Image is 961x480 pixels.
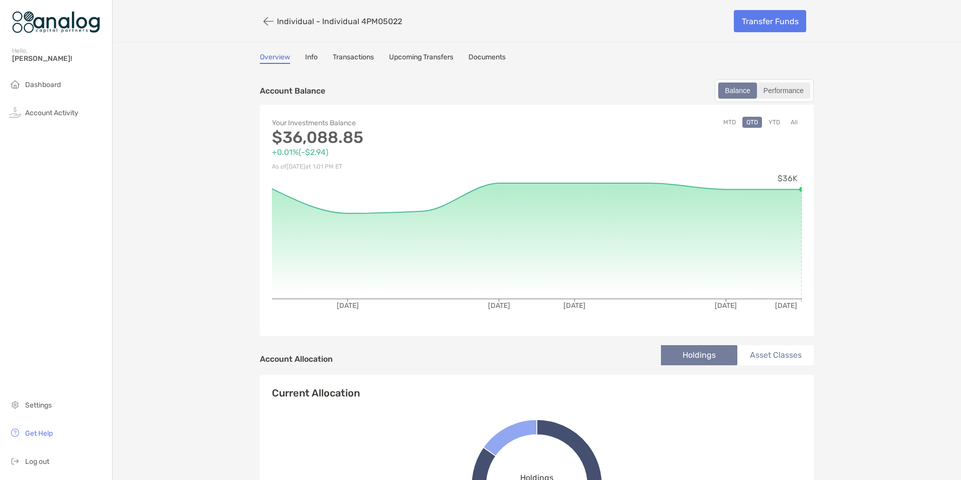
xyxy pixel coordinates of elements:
button: YTD [764,117,784,128]
span: [PERSON_NAME]! [12,54,106,63]
tspan: [DATE] [775,301,797,310]
div: Balance [719,84,756,98]
button: QTD [742,117,762,128]
tspan: [DATE] [488,301,510,310]
img: activity icon [9,106,21,118]
button: All [787,117,802,128]
img: Zoe Logo [12,4,100,40]
button: MTD [719,117,740,128]
span: Dashboard [25,81,61,89]
p: Your Investments Balance [272,117,537,129]
img: logout icon [9,455,21,467]
div: segmented control [715,79,814,102]
a: Upcoming Transfers [389,53,453,64]
tspan: [DATE] [715,301,737,310]
p: +0.01% ( -$2.94 ) [272,146,537,158]
li: Holdings [661,345,737,365]
img: settings icon [9,398,21,411]
a: Transfer Funds [734,10,806,32]
p: $36,088.85 [272,131,537,144]
a: Info [305,53,318,64]
a: Transactions [333,53,374,64]
a: Overview [260,53,290,64]
tspan: [DATE] [337,301,359,310]
img: get-help icon [9,427,21,439]
p: Individual - Individual 4PM05022 [277,17,402,26]
p: Account Balance [260,85,325,97]
span: Account Activity [25,109,78,117]
div: Performance [758,84,809,98]
tspan: $36K [778,174,798,183]
h4: Account Allocation [260,354,333,364]
span: Settings [25,401,52,410]
span: Get Help [25,429,53,438]
span: Log out [25,457,49,466]
li: Asset Classes [737,345,814,365]
img: household icon [9,78,21,90]
p: As of [DATE] at 1:01 PM ET [272,161,537,173]
a: Documents [468,53,506,64]
h4: Current Allocation [272,387,360,399]
tspan: [DATE] [563,301,586,310]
